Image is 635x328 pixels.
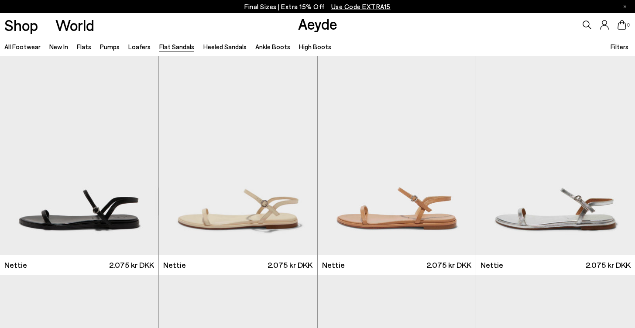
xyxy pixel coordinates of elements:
span: Nettie [481,260,503,270]
a: Loafers [128,43,151,51]
span: Navigate to /collections/ss25-final-sizes [331,3,391,10]
a: Ankle Boots [255,43,290,51]
span: Nettie [322,260,345,270]
span: 2.075 kr DKK [268,260,312,270]
a: All Footwear [4,43,41,51]
a: High Boots [299,43,331,51]
a: Shop [4,17,38,33]
span: 2.075 kr DKK [109,260,154,270]
div: 1 / 6 [159,56,317,255]
span: 2.075 kr DKK [586,260,631,270]
a: Heeled Sandals [203,43,247,51]
a: Pumps [100,43,120,51]
span: 2.075 kr DKK [426,260,471,270]
span: Nettie [4,260,27,270]
a: Aeyde [298,14,337,33]
a: Nettie 2.075 kr DKK [159,255,317,275]
img: Nettie Leather Sandals [476,56,635,255]
a: Flat Sandals [159,43,194,51]
span: 0 [626,23,631,27]
a: Nettie 2.075 kr DKK [476,255,635,275]
p: Final Sizes | Extra 15% Off [244,1,391,12]
a: New In [49,43,68,51]
img: Nettie Leather Sandals [159,56,317,255]
a: 0 [618,20,626,30]
img: Nettie Leather Sandals [318,56,476,255]
a: Next slide Previous slide [159,56,317,255]
span: Nettie [163,260,186,270]
a: World [55,17,94,33]
span: Filters [611,43,628,51]
a: Nettie 2.075 kr DKK [318,255,476,275]
a: Flats [77,43,91,51]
